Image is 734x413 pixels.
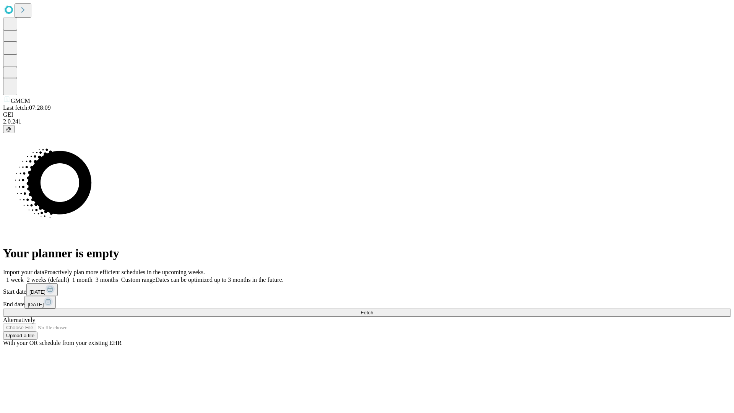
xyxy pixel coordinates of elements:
[3,283,731,296] div: Start date
[96,276,118,283] span: 3 months
[44,269,205,275] span: Proactively plan more efficient schedules in the upcoming weeks.
[121,276,155,283] span: Custom range
[3,269,44,275] span: Import your data
[3,125,15,133] button: @
[29,289,45,295] span: [DATE]
[72,276,93,283] span: 1 month
[3,104,51,111] span: Last fetch: 07:28:09
[3,118,731,125] div: 2.0.241
[3,317,35,323] span: Alternatively
[361,310,373,315] span: Fetch
[3,246,731,260] h1: Your planner is empty
[3,111,731,118] div: GEI
[3,296,731,309] div: End date
[6,126,11,132] span: @
[24,296,56,309] button: [DATE]
[3,309,731,317] button: Fetch
[6,276,24,283] span: 1 week
[3,340,122,346] span: With your OR schedule from your existing EHR
[28,302,44,307] span: [DATE]
[26,283,58,296] button: [DATE]
[27,276,69,283] span: 2 weeks (default)
[155,276,283,283] span: Dates can be optimized up to 3 months in the future.
[3,332,37,340] button: Upload a file
[11,98,30,104] span: GMCM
